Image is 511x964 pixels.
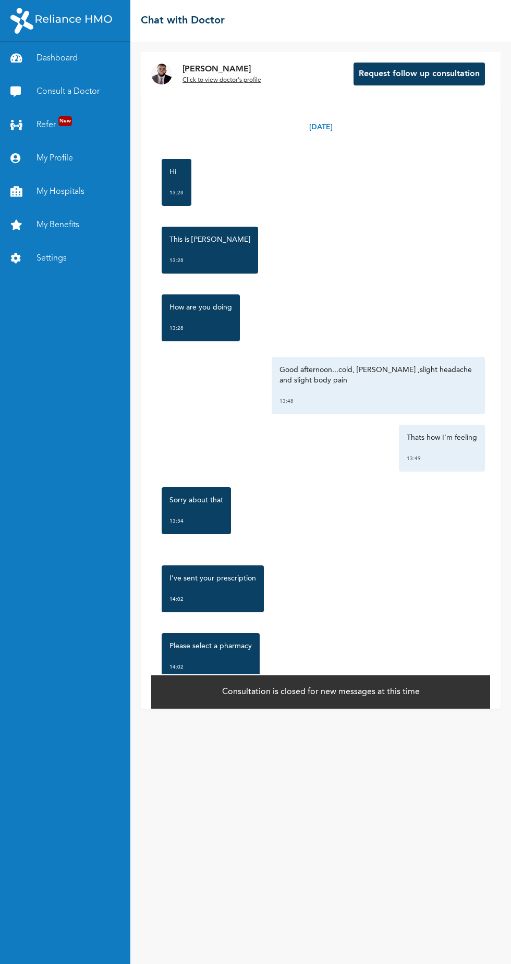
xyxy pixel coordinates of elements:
[169,495,223,505] p: Sorry about that
[169,516,223,526] div: 13:54
[169,167,184,177] p: Hi
[151,64,172,84] img: Dr. undefined`
[58,116,72,126] span: New
[354,63,485,85] button: Request follow up consultation
[182,77,261,83] u: Click to view doctor's profile
[169,302,232,313] p: How are you doing
[169,188,184,198] div: 13:28
[10,8,112,34] img: RelianceHMO's Logo
[169,641,252,651] p: Please select a pharmacy
[141,13,225,29] h2: Chat with Doctor
[169,573,256,584] p: I’ve sent your prescription
[279,396,478,406] div: 13:48
[169,594,256,604] div: 14:02
[169,255,250,266] div: 13:28
[279,365,478,386] p: Good afternoon...cold, [PERSON_NAME] ,slight headache and slight body pain
[169,234,250,245] p: This is [PERSON_NAME]
[169,662,252,672] div: 14:02
[169,323,232,333] div: 13:28
[407,453,477,464] div: 13:49
[407,432,477,443] p: Thats how I'm feeling
[222,686,420,698] p: Consultation is closed for new messages at this time
[182,63,261,76] p: [PERSON_NAME]
[309,122,333,133] p: [DATE]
